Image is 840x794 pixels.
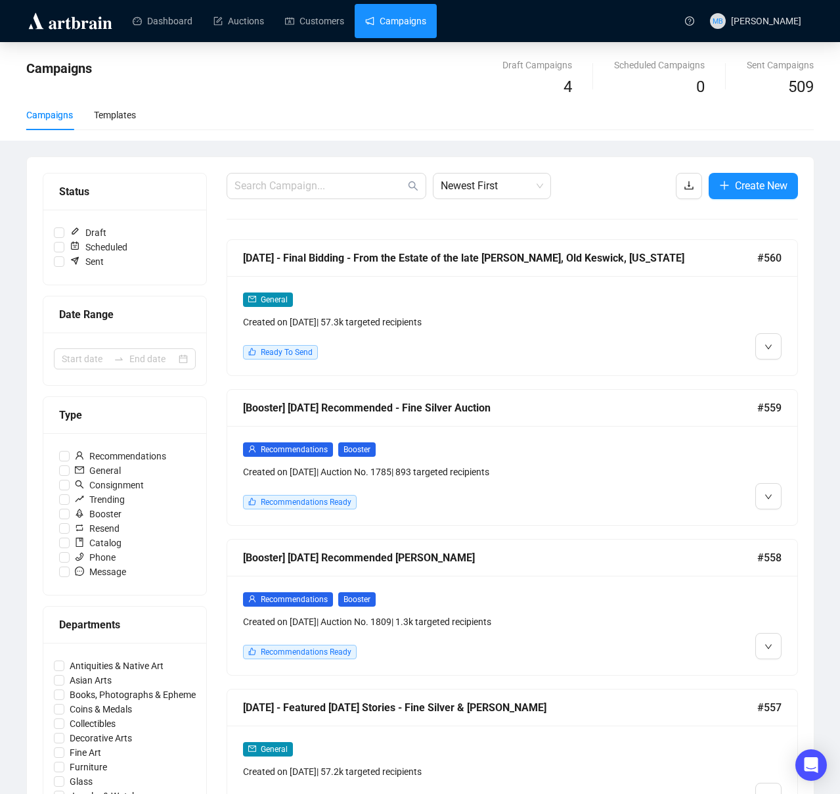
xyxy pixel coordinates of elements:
[696,78,705,96] span: 0
[614,58,705,72] div: Scheduled Campaigns
[564,78,572,96] span: 4
[75,523,84,532] span: retweet
[64,659,169,673] span: Antiquities & Native Art
[64,240,133,254] span: Scheduled
[795,749,827,781] div: Open Intercom Messenger
[70,550,121,565] span: Phone
[338,592,376,607] span: Booster
[248,445,256,453] span: user
[227,539,798,676] a: [Booster] [DATE] Recommended [PERSON_NAME]#558userRecommendationsBoosterCreated on [DATE]| Auctio...
[75,494,84,503] span: rise
[75,480,84,489] span: search
[227,239,798,376] a: [DATE] - Final Bidding - From the Estate of the late [PERSON_NAME], Old Keswick, [US_STATE]#560ma...
[261,295,288,304] span: General
[338,442,376,457] span: Booster
[764,643,772,651] span: down
[59,183,190,200] div: Status
[685,16,694,26] span: question-circle
[62,352,108,366] input: Start date
[64,688,210,702] span: Books, Photographs & Ephemera
[764,343,772,351] span: down
[26,11,114,32] img: logo
[59,617,190,633] div: Departments
[788,78,814,96] span: 509
[114,354,124,364] span: swap-right
[713,15,723,26] span: MB
[70,449,171,463] span: Recommendations
[243,549,757,566] div: [Booster] [DATE] Recommended [PERSON_NAME]
[64,225,112,240] span: Draft
[365,4,426,38] a: Campaigns
[747,58,814,72] div: Sent Campaigns
[757,549,782,566] span: #558
[408,181,418,191] span: search
[70,463,126,478] span: General
[248,745,256,753] span: mail
[75,538,84,547] span: book
[261,498,351,507] span: Recommendations Ready
[502,58,572,72] div: Draft Campaigns
[248,498,256,505] span: like
[248,348,256,356] span: like
[261,647,351,657] span: Recommendations Ready
[248,647,256,655] span: like
[59,306,190,323] div: Date Range
[243,699,757,716] div: [DATE] - Featured [DATE] Stories - Fine Silver & [PERSON_NAME]
[735,177,787,194] span: Create New
[243,250,757,266] div: [DATE] - Final Bidding - From the Estate of the late [PERSON_NAME], Old Keswick, [US_STATE]
[70,521,125,536] span: Resend
[261,445,328,454] span: Recommendations
[227,389,798,526] a: [Booster] [DATE] Recommended - Fine Silver Auction#559userRecommendationsBoosterCreated on [DATE]...
[709,173,798,199] button: Create New
[64,716,121,731] span: Collectibles
[731,16,801,26] span: [PERSON_NAME]
[75,451,84,460] span: user
[285,4,344,38] a: Customers
[243,315,645,329] div: Created on [DATE] | 57.3k targeted recipients
[757,400,782,416] span: #559
[94,108,136,122] div: Templates
[234,178,405,194] input: Search Campaign...
[114,354,124,364] span: to
[757,250,782,266] span: #560
[248,295,256,303] span: mail
[59,407,190,423] div: Type
[70,478,149,492] span: Consignment
[261,745,288,754] span: General
[243,465,645,479] div: Created on [DATE] | Auction No. 1785 | 893 targeted recipients
[70,507,127,521] span: Booster
[243,615,645,629] div: Created on [DATE] | Auction No. 1809 | 1.3k targeted recipients
[64,731,137,745] span: Decorative Arts
[70,565,131,579] span: Message
[243,764,645,779] div: Created on [DATE] | 57.2k targeted recipients
[75,465,84,475] span: mail
[26,108,73,122] div: Campaigns
[70,536,127,550] span: Catalog
[719,180,730,191] span: plus
[75,552,84,561] span: phone
[64,774,98,789] span: Glass
[70,492,130,507] span: Trending
[64,673,117,688] span: Asian Arts
[64,760,112,774] span: Furniture
[64,702,137,716] span: Coins & Medals
[243,400,757,416] div: [Booster] [DATE] Recommended - Fine Silver Auction
[684,180,694,191] span: download
[213,4,264,38] a: Auctions
[75,567,84,576] span: message
[764,493,772,501] span: down
[26,60,92,76] span: Campaigns
[248,595,256,603] span: user
[64,254,109,269] span: Sent
[441,174,543,198] span: Newest First
[64,745,106,760] span: Fine Art
[133,4,192,38] a: Dashboard
[757,699,782,716] span: #557
[129,352,176,366] input: End date
[261,595,328,604] span: Recommendations
[261,348,313,357] span: Ready To Send
[75,509,84,518] span: rocket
